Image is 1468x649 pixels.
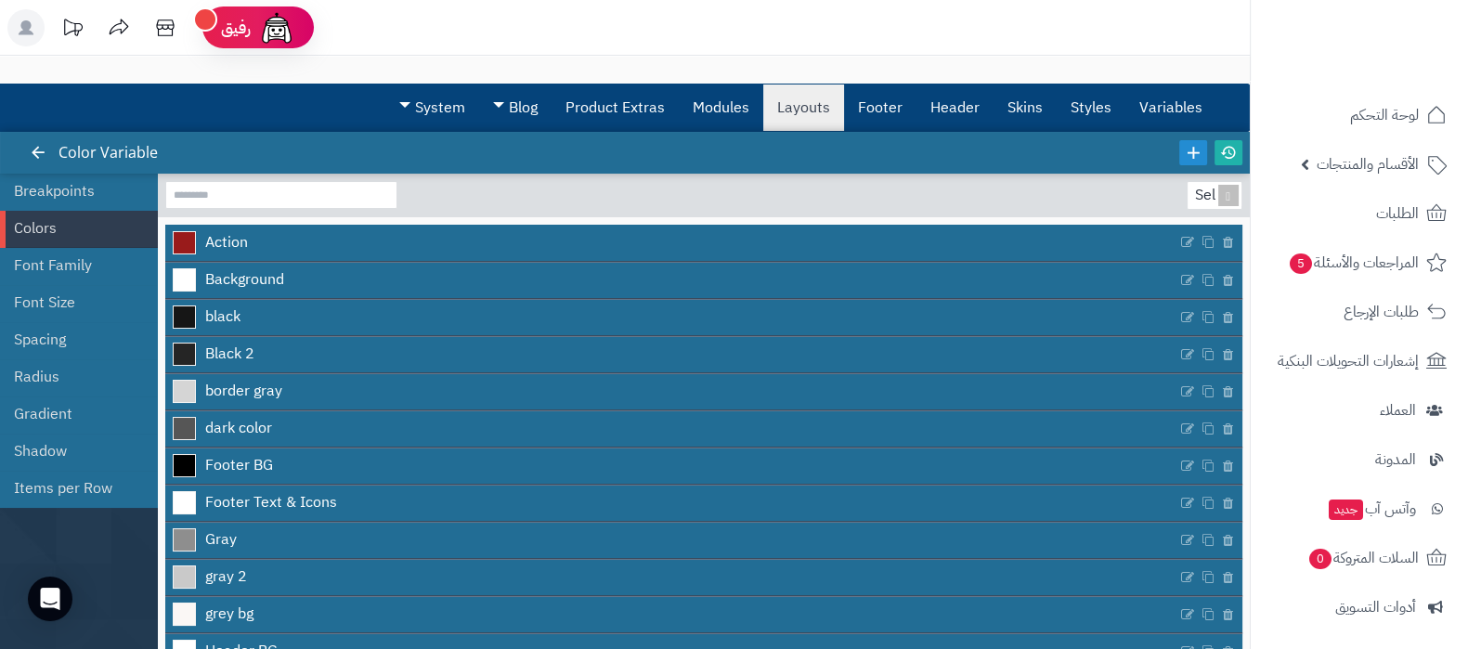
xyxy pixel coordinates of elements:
[916,84,994,131] a: Header
[165,560,1177,595] a: gray 2
[205,566,247,588] span: gray 2
[1317,151,1419,177] span: الأقسام والمنتجات
[1380,397,1416,423] span: العملاء
[1344,299,1419,325] span: طلبات الإرجاع
[844,84,916,131] a: Footer
[385,84,479,131] a: System
[679,84,763,131] a: Modules
[14,173,130,210] a: Breakpoints
[205,269,284,291] span: Background
[1375,447,1416,473] span: المدونة
[165,300,1177,335] a: black
[205,418,272,439] span: dark color
[165,337,1177,372] a: Black 2
[205,232,248,253] span: Action
[165,597,1177,632] a: grey bg
[165,374,1177,409] a: border gray
[14,247,130,284] a: Font Family
[14,321,130,358] a: Spacing
[205,492,337,513] span: Footer Text & Icons
[14,284,130,321] a: Font Size
[205,455,273,476] span: Footer BG
[1329,500,1363,520] span: جديد
[1290,253,1312,274] span: 5
[1376,201,1419,227] span: الطلبات
[994,84,1057,131] a: Skins
[1125,84,1216,131] a: Variables
[1327,496,1416,522] span: وآتس آب
[205,381,282,402] span: border gray
[1262,437,1457,482] a: المدونة
[28,577,72,621] div: Open Intercom Messenger
[14,433,130,470] a: Shadow
[14,396,130,433] a: Gradient
[258,9,295,46] img: ai-face.png
[165,263,1177,298] a: Background
[1335,594,1416,620] span: أدوات التسويق
[763,84,844,131] a: Layouts
[1057,84,1125,131] a: Styles
[1262,536,1457,580] a: السلات المتروكة0
[205,344,254,365] span: Black 2
[1307,545,1419,571] span: السلات المتروكة
[165,448,1177,484] a: Footer BG
[14,358,130,396] a: Radius
[1262,339,1457,383] a: إشعارات التحويلات البنكية
[1262,585,1457,630] a: أدوات التسويق
[1262,93,1457,137] a: لوحة التحكم
[1262,191,1457,236] a: الطلبات
[205,529,237,551] span: Gray
[14,470,130,507] a: Items per Row
[1262,388,1457,433] a: العملاء
[479,84,552,131] a: Blog
[165,225,1177,260] a: Action
[14,210,130,247] a: Colors
[205,604,253,625] span: grey bg
[1262,487,1457,531] a: وآتس آبجديد
[1342,52,1450,91] img: logo-2.png
[165,411,1177,447] a: dark color
[1262,240,1457,285] a: المراجعات والأسئلة5
[1278,348,1419,374] span: إشعارات التحويلات البنكية
[1188,182,1238,209] div: Select...
[165,486,1177,521] a: Footer Text & Icons
[1288,250,1419,276] span: المراجعات والأسئلة
[1350,102,1419,128] span: لوحة التحكم
[552,84,679,131] a: Product Extras
[205,306,240,328] span: black
[1309,549,1332,569] span: 0
[1262,290,1457,334] a: طلبات الإرجاع
[165,523,1177,558] a: Gray
[221,17,251,39] span: رفيق
[49,9,96,51] a: تحديثات المنصة
[33,132,176,174] div: Color Variable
